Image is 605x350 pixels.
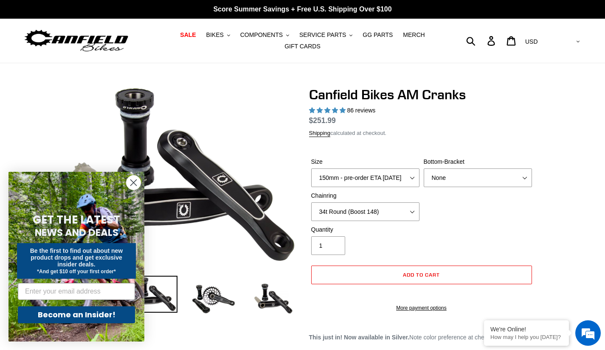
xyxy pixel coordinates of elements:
[9,47,22,59] div: Navigation go back
[18,283,135,300] input: Enter your email address
[27,42,48,64] img: d_696896380_company_1647369064580_696896380
[280,41,325,52] a: GIFT CARDS
[295,29,357,41] button: SERVICE PARTS
[131,276,177,313] img: Load image into Gallery viewer, Canfield Cranks
[299,31,346,39] span: SERVICE PARTS
[309,116,336,125] span: $251.99
[311,225,419,234] label: Quantity
[126,175,141,190] button: Close dialog
[139,4,160,25] div: Minimize live chat window
[309,130,331,137] a: Shipping
[23,28,129,54] img: Canfield Bikes
[309,87,534,103] h1: Canfield Bikes AM Cranks
[358,29,397,41] a: GG PARTS
[240,31,283,39] span: COMPONENTS
[4,232,162,261] textarea: Type your message and hit 'Enter'
[403,272,440,278] span: Add to cart
[399,29,429,41] a: MERCH
[311,157,419,166] label: Size
[347,107,375,114] span: 86 reviews
[309,129,534,137] div: calculated at checkout.
[311,266,532,284] button: Add to cart
[33,212,120,227] span: GET THE LATEST
[236,29,293,41] button: COMPONENTS
[206,31,224,39] span: BIKES
[202,29,234,41] button: BIKES
[284,43,321,50] span: GIFT CARDS
[490,326,563,333] div: We're Online!
[471,31,492,50] input: Search
[424,157,532,166] label: Bottom-Bracket
[490,334,563,340] p: How may I help you today?
[180,31,196,39] span: SALE
[30,247,123,268] span: Be the first to find out about new product drops and get exclusive insider deals.
[176,29,200,41] a: SALE
[35,226,118,239] span: NEWS AND DEALS
[57,48,155,59] div: Chat with us now
[363,31,393,39] span: GG PARTS
[250,276,296,322] img: Load image into Gallery viewer, CANFIELD-AM_DH-CRANKS
[190,276,237,322] img: Load image into Gallery viewer, Canfield Bikes AM Cranks
[49,107,117,193] span: We're online!
[311,304,532,312] a: More payment options
[311,191,419,200] label: Chainring
[18,306,135,323] button: Become an Insider!
[309,334,410,341] strong: This just in! Now available in Silver.
[37,269,115,274] span: *And get $10 off your first order*
[309,107,347,114] span: 4.97 stars
[403,31,425,39] span: MERCH
[309,333,534,342] p: Note color preference at checkout.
